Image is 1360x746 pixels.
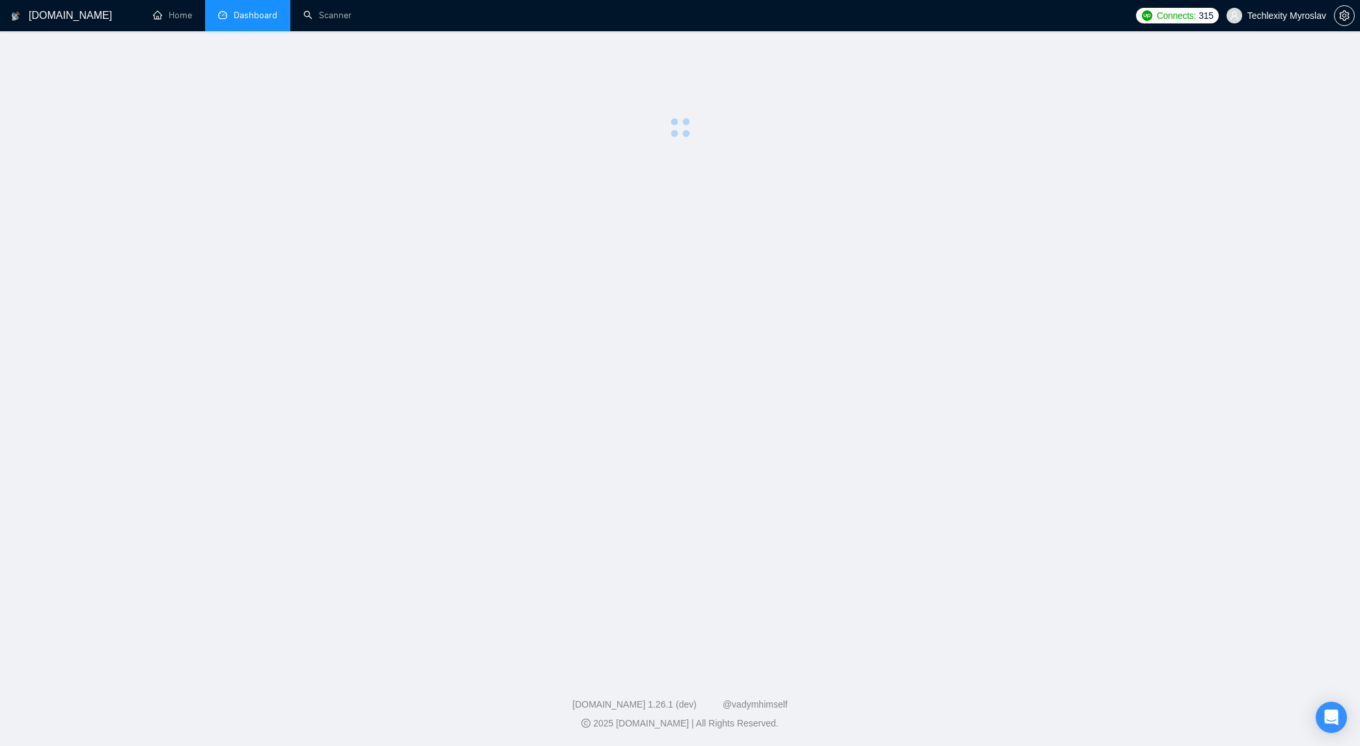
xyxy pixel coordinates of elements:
span: dashboard [218,10,227,20]
img: upwork-logo.png [1142,10,1152,21]
img: logo [11,6,20,27]
span: Connects: [1157,8,1196,23]
span: setting [1335,10,1354,21]
a: searchScanner [303,10,352,21]
div: Open Intercom Messenger [1316,702,1347,733]
button: setting [1334,5,1355,26]
a: setting [1334,10,1355,21]
a: @vadymhimself [723,699,788,710]
a: homeHome [153,10,192,21]
div: 2025 [DOMAIN_NAME] | All Rights Reserved. [10,717,1350,730]
a: [DOMAIN_NAME] 1.26.1 (dev) [572,699,697,710]
span: Dashboard [234,10,277,21]
span: copyright [581,719,590,728]
span: user [1230,11,1239,20]
span: 315 [1199,8,1213,23]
